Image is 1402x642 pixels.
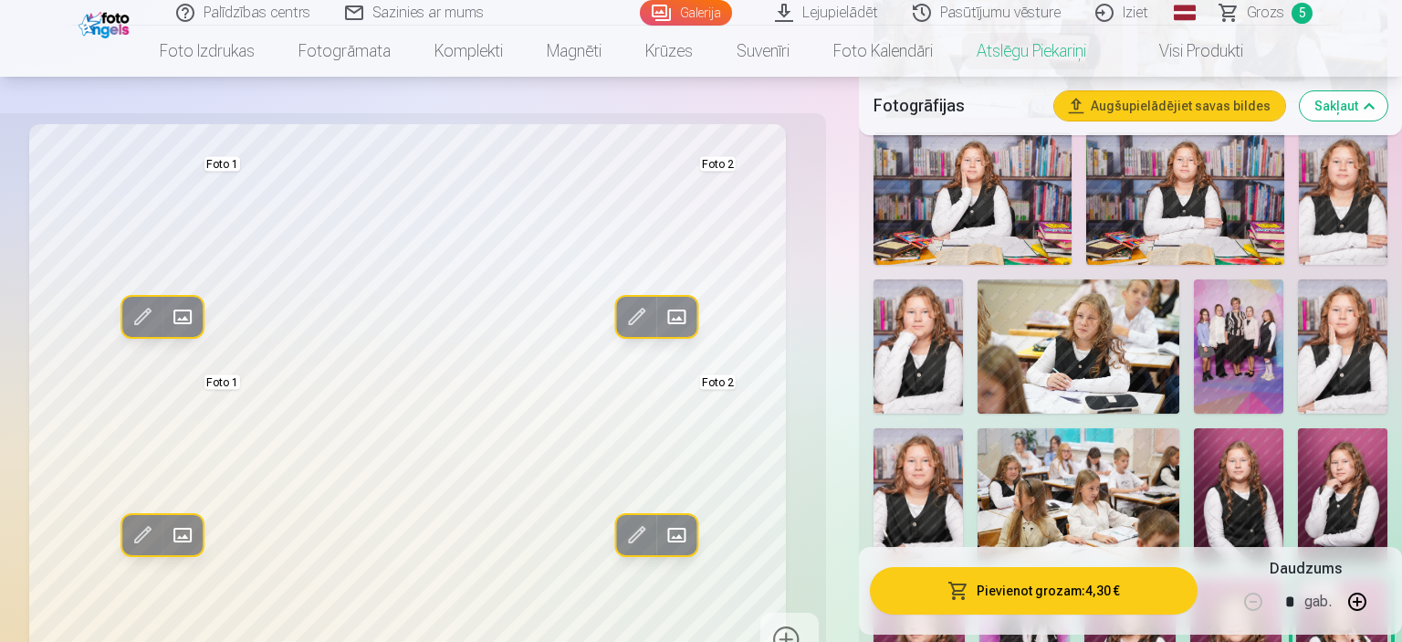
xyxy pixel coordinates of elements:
div: gab. [1304,580,1332,624]
a: Komplekti [413,26,525,77]
a: Krūzes [623,26,715,77]
a: Atslēgu piekariņi [955,26,1108,77]
button: Sakļaut [1300,91,1387,121]
span: Grozs [1247,2,1284,24]
a: Visi produkti [1108,26,1265,77]
span: 5 [1292,3,1313,24]
button: Pievienot grozam:4,30 € [870,567,1198,615]
a: Magnēti [525,26,623,77]
h5: Daudzums [1270,558,1342,580]
button: Augšupielādējiet savas bildes [1054,91,1285,121]
a: Suvenīri [715,26,811,77]
a: Foto kalendāri [811,26,955,77]
h5: Fotogrāfijas [874,93,1040,119]
a: Fotogrāmata [277,26,413,77]
a: Foto izdrukas [138,26,277,77]
img: /fa1 [78,7,134,38]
